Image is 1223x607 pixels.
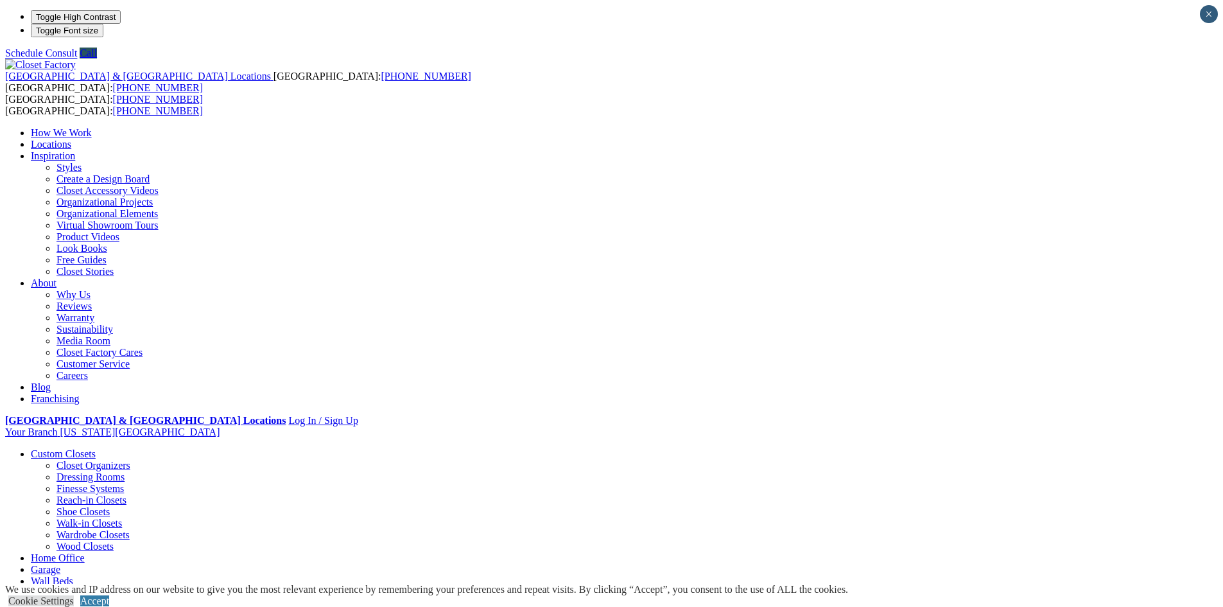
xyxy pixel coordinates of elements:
a: Call [80,48,97,58]
span: Toggle Font size [36,26,98,35]
a: Closet Accessory Videos [56,185,159,196]
a: Free Guides [56,254,107,265]
button: Toggle High Contrast [31,10,121,24]
a: Organizational Elements [56,208,158,219]
a: Accept [80,595,109,606]
a: Garage [31,564,60,575]
a: Home Office [31,552,85,563]
a: Schedule Consult [5,48,77,58]
a: Franchising [31,393,80,404]
a: Your Branch [US_STATE][GEOGRAPHIC_DATA] [5,427,220,437]
a: Dressing Rooms [56,471,125,482]
div: We use cookies and IP address on our website to give you the most relevant experience by remember... [5,584,848,595]
img: Closet Factory [5,59,76,71]
a: [PHONE_NUMBER] [113,82,203,93]
span: [GEOGRAPHIC_DATA]: [GEOGRAPHIC_DATA]: [5,71,471,93]
a: Media Room [56,335,110,346]
a: Create a Design Board [56,173,150,184]
a: Cookie Settings [8,595,74,606]
a: Closet Factory Cares [56,347,143,358]
a: Closet Stories [56,266,114,277]
span: Your Branch [5,427,57,437]
a: Wood Closets [56,541,114,552]
span: [US_STATE][GEOGRAPHIC_DATA] [60,427,220,437]
a: Styles [56,162,82,173]
a: Sustainability [56,324,113,335]
a: Blog [31,382,51,392]
button: Close [1200,5,1218,23]
a: Product Videos [56,231,119,242]
a: Shoe Closets [56,506,110,517]
a: Closet Organizers [56,460,130,471]
a: [PHONE_NUMBER] [113,105,203,116]
a: [PHONE_NUMBER] [381,71,471,82]
a: Careers [56,370,88,381]
a: [GEOGRAPHIC_DATA] & [GEOGRAPHIC_DATA] Locations [5,415,286,426]
span: [GEOGRAPHIC_DATA]: [GEOGRAPHIC_DATA]: [5,94,203,116]
a: Virtual Showroom Tours [56,220,159,231]
a: Inspiration [31,150,75,161]
a: Why Us [56,289,91,300]
span: Toggle High Contrast [36,12,116,22]
a: About [31,277,56,288]
a: [PHONE_NUMBER] [113,94,203,105]
a: Look Books [56,243,107,254]
a: How We Work [31,127,92,138]
a: [GEOGRAPHIC_DATA] & [GEOGRAPHIC_DATA] Locations [5,71,273,82]
a: Reach-in Closets [56,495,126,506]
button: Toggle Font size [31,24,103,37]
a: Wall Beds [31,576,73,586]
a: Custom Closets [31,448,96,459]
a: Log In / Sign Up [288,415,358,426]
a: Customer Service [56,358,130,369]
a: Reviews [56,301,92,312]
a: Locations [31,139,71,150]
span: [GEOGRAPHIC_DATA] & [GEOGRAPHIC_DATA] Locations [5,71,271,82]
a: Wardrobe Closets [56,529,130,540]
a: Warranty [56,312,94,323]
a: Finesse Systems [56,483,124,494]
a: Organizational Projects [56,197,153,207]
a: Walk-in Closets [56,518,122,529]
